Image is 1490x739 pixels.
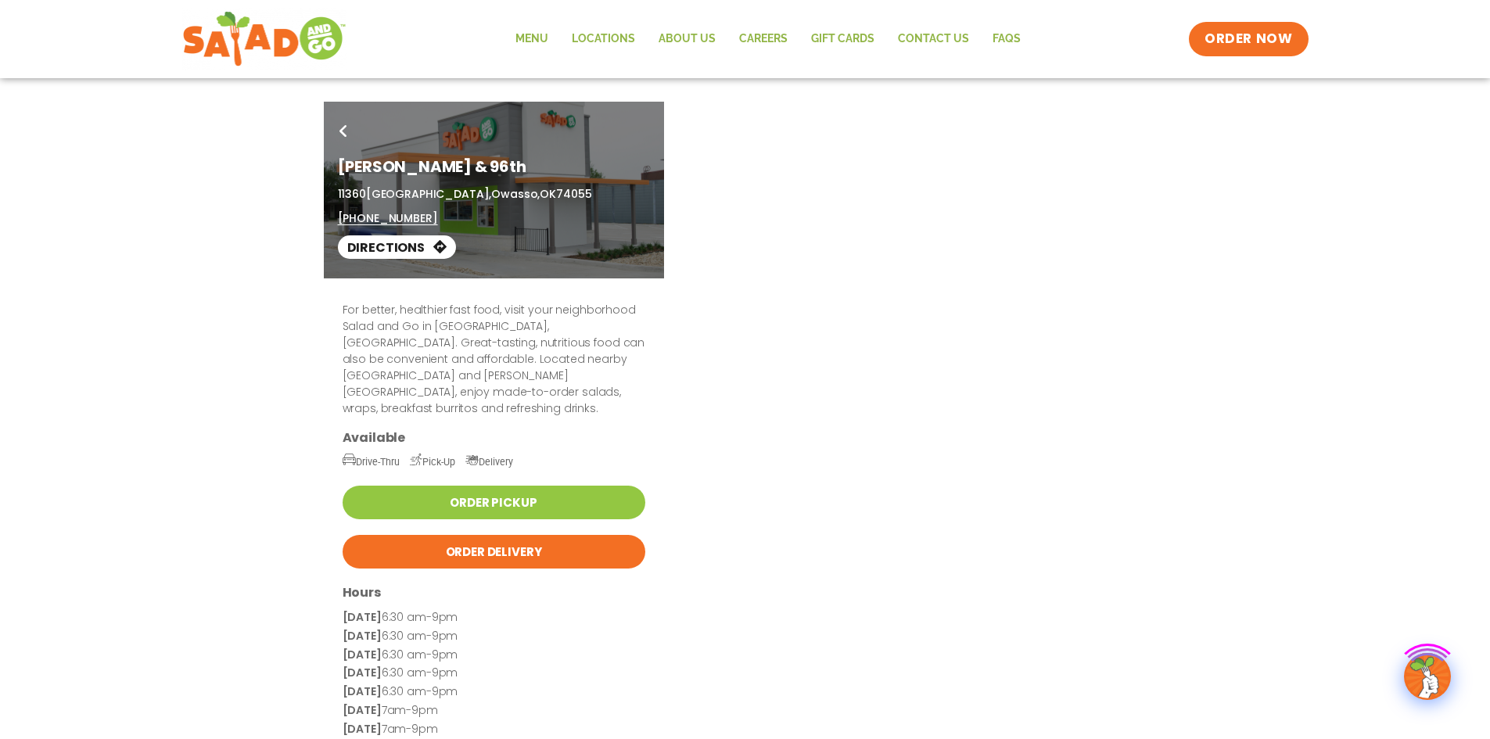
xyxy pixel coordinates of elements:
[465,456,513,468] span: Delivery
[886,21,981,57] a: Contact Us
[343,429,645,446] h3: Available
[343,608,645,627] p: 6:30 am-9pm
[799,21,886,57] a: GIFT CARDS
[343,683,382,699] strong: [DATE]
[343,702,382,718] strong: [DATE]
[1205,30,1292,48] span: ORDER NOW
[343,646,645,665] p: 6:30 am-9pm
[366,186,491,202] span: [GEOGRAPHIC_DATA],
[540,186,556,202] span: OK
[343,627,645,646] p: 6:30 am-9pm
[343,584,645,601] h3: Hours
[343,609,382,625] strong: [DATE]
[338,210,438,227] a: [PHONE_NUMBER]
[343,664,645,683] p: 6:30 am-9pm
[343,647,382,662] strong: [DATE]
[343,701,645,720] p: 7am-9pm
[343,486,645,519] a: Order Pickup
[560,21,647,57] a: Locations
[338,186,366,202] span: 11360
[491,186,540,202] span: Owasso,
[343,721,382,737] strong: [DATE]
[1189,22,1308,56] a: ORDER NOW
[556,186,591,202] span: 74055
[343,535,645,569] a: Order Delivery
[504,21,1032,57] nav: Menu
[343,302,645,417] p: For better, healthier fast food, visit your neighborhood Salad and Go in [GEOGRAPHIC_DATA], [GEOG...
[504,21,560,57] a: Menu
[338,155,650,178] h1: [PERSON_NAME] & 96th
[647,21,727,57] a: About Us
[182,8,347,70] img: new-SAG-logo-768×292
[338,235,456,259] a: Directions
[343,720,645,739] p: 7am-9pm
[410,456,455,468] span: Pick-Up
[343,665,382,680] strong: [DATE]
[981,21,1032,57] a: FAQs
[343,683,645,701] p: 6:30 am-9pm
[343,628,382,644] strong: [DATE]
[343,456,400,468] span: Drive-Thru
[727,21,799,57] a: Careers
